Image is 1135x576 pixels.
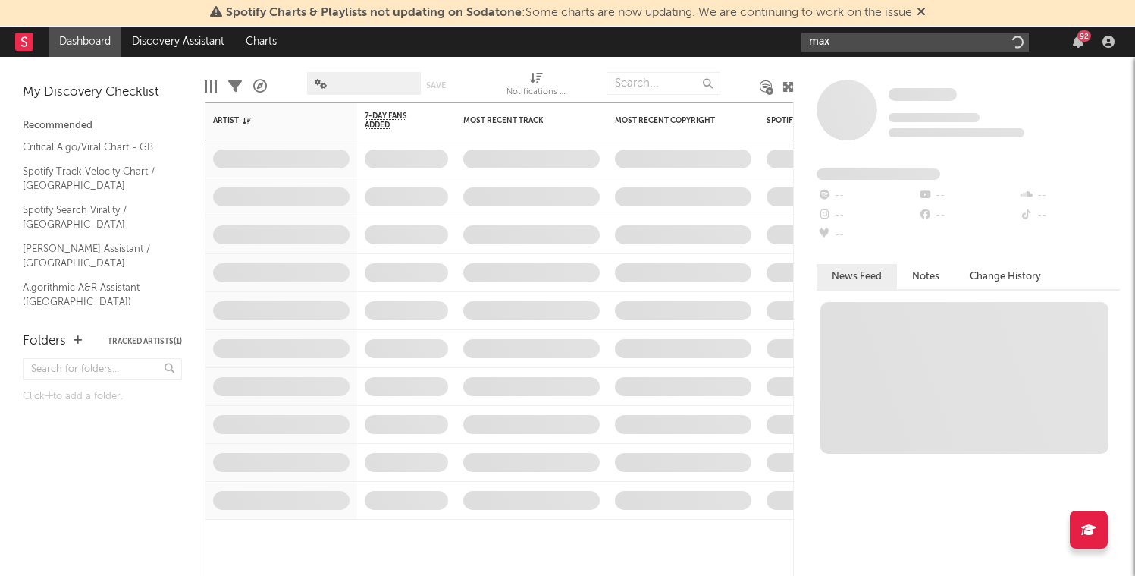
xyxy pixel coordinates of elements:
input: Search... [607,72,720,95]
div: -- [817,206,917,225]
a: Discovery Assistant [121,27,235,57]
a: Critical Algo/Viral Chart - GB [23,139,167,156]
div: 92 [1077,30,1091,42]
div: -- [817,225,917,245]
button: Notes [897,264,955,289]
div: -- [917,186,1018,206]
button: Tracked Artists(1) [108,338,182,345]
div: Notifications (Artist) [506,83,567,102]
a: Charts [235,27,287,57]
div: Notifications (Artist) [506,65,567,109]
a: Algorithmic A&R Assistant ([GEOGRAPHIC_DATA]) [23,279,167,310]
span: 0 fans last week [889,128,1024,137]
div: -- [1019,206,1120,225]
div: My Discovery Checklist [23,83,182,102]
span: Spotify Charts & Playlists not updating on Sodatone [226,7,522,19]
span: Some Artist [889,88,957,101]
div: -- [1019,186,1120,206]
div: A&R Pipeline [253,65,267,109]
div: Edit Columns [205,65,217,109]
span: Fans Added by Platform [817,168,940,180]
a: Spotify Search Virality / [GEOGRAPHIC_DATA] [23,202,167,233]
span: Dismiss [917,7,926,19]
div: Most Recent Copyright [615,116,729,125]
div: Artist [213,116,327,125]
button: Change History [955,264,1056,289]
a: Spotify Track Velocity Chart / [GEOGRAPHIC_DATA] [23,163,167,194]
div: Filters [228,65,242,109]
span: Tracking Since: [DATE] [889,113,980,122]
div: Spotify Monthly Listeners [767,116,880,125]
div: Folders [23,332,66,351]
button: 92 [1073,36,1083,48]
button: News Feed [817,264,897,289]
input: Search for artists [801,33,1029,52]
button: Save [426,81,446,90]
input: Search for folders... [23,358,182,380]
div: -- [817,186,917,206]
div: Click to add a folder. [23,388,182,406]
div: -- [917,206,1018,225]
span: 7-Day Fans Added [365,112,425,130]
div: Most Recent Track [463,116,577,125]
span: : Some charts are now updating. We are continuing to work on the issue [226,7,912,19]
a: [PERSON_NAME] Assistant / [GEOGRAPHIC_DATA] [23,241,167,272]
a: Some Artist [889,87,957,102]
div: Recommended [23,117,182,135]
a: Dashboard [49,27,121,57]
